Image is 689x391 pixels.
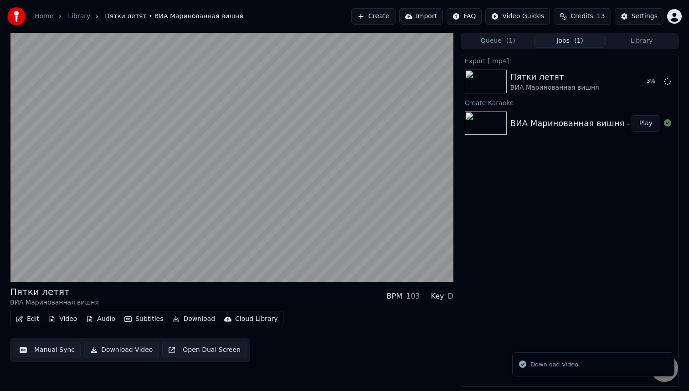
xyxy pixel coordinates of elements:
span: Пятки летят • ВИА Маринованная вишня [105,12,243,21]
button: Edit [12,313,43,325]
button: Open Dual Screen [162,342,247,358]
button: Download [169,313,219,325]
div: 3 % [647,78,660,85]
div: 103 [406,291,420,302]
button: Video [45,313,81,325]
a: Library [68,12,90,21]
div: Cloud Library [235,315,278,324]
div: Settings [632,12,658,21]
div: ВИА Маринованная вишня [510,83,599,92]
div: ВИА Маринованная вишня [10,298,99,307]
button: Settings [615,8,663,25]
div: Download Video [530,360,578,369]
span: ( 1 ) [506,36,515,46]
button: Manual Sync [14,342,81,358]
a: Home [35,12,53,21]
div: Key [431,291,444,302]
div: ВИА Маринованная вишня - Пятки летят [510,117,686,130]
button: Play [632,115,660,132]
div: BPM [387,291,402,302]
div: Пятки летят [510,71,599,83]
button: Jobs [534,35,606,48]
span: 13 [597,12,605,21]
img: youka [7,7,26,25]
button: Credits13 [554,8,611,25]
button: Download Video [84,342,159,358]
nav: breadcrumb [35,12,243,21]
button: Video Guides [485,8,550,25]
div: D [448,291,453,302]
button: Queue [462,35,534,48]
button: Create [351,8,396,25]
span: ( 1 ) [574,36,583,46]
div: Пятки летят [10,285,99,298]
div: Export [.mp4] [461,55,679,66]
button: Audio [82,313,119,325]
button: Subtitles [121,313,167,325]
button: Library [606,35,678,48]
button: FAQ [447,8,482,25]
button: Import [399,8,443,25]
div: Create Karaoke [461,97,679,108]
span: Credits [571,12,593,21]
